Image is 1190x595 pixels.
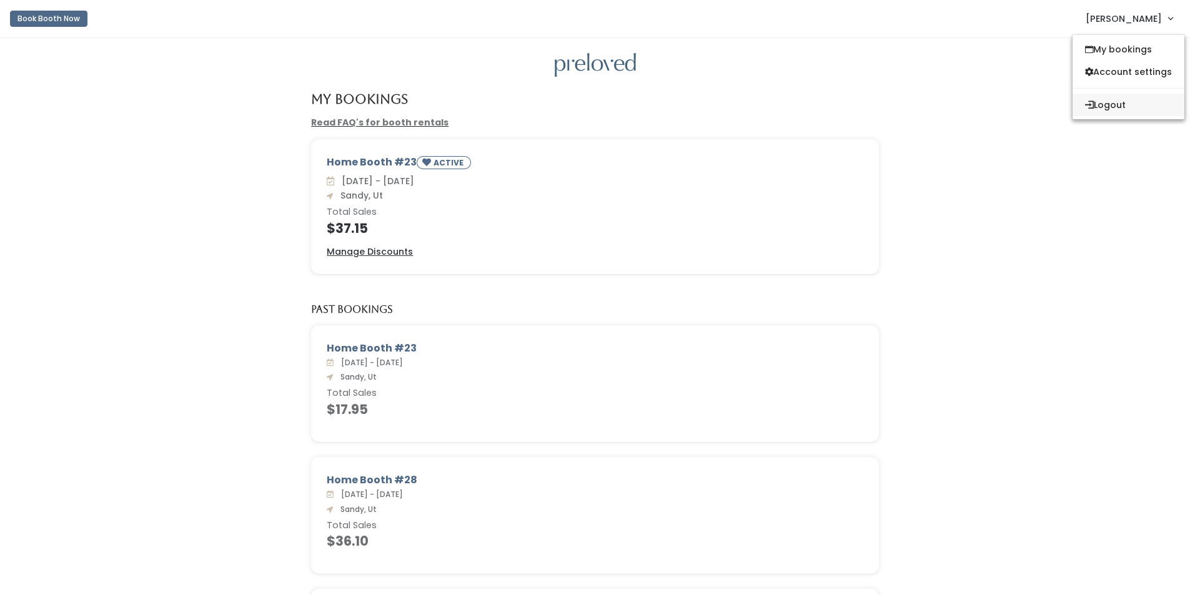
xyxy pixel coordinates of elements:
[327,245,413,258] a: Manage Discounts
[327,221,863,235] h4: $37.15
[336,357,403,368] span: [DATE] - [DATE]
[327,534,863,548] h4: $36.10
[311,92,408,106] h4: My Bookings
[337,175,414,187] span: [DATE] - [DATE]
[335,504,377,514] span: Sandy, Ut
[327,245,413,258] u: Manage Discounts
[1073,61,1184,83] a: Account settings
[327,473,863,488] div: Home Booth #28
[327,402,863,416] h4: $17.95
[1073,94,1184,116] button: Logout
[327,155,863,174] div: Home Booth #23
[327,207,863,217] h6: Total Sales
[10,11,87,27] button: Book Booth Now
[327,388,863,398] h6: Total Sales
[555,53,636,77] img: preloved logo
[335,371,377,382] span: Sandy, Ut
[1086,12,1162,26] span: [PERSON_NAME]
[10,5,87,32] a: Book Booth Now
[311,304,393,315] h5: Past Bookings
[1073,5,1185,32] a: [PERSON_NAME]
[327,521,863,531] h6: Total Sales
[311,116,449,129] a: Read FAQ's for booth rentals
[335,189,383,202] span: Sandy, Ut
[1073,38,1184,61] a: My bookings
[336,489,403,499] span: [DATE] - [DATE]
[434,157,466,168] small: ACTIVE
[327,341,863,356] div: Home Booth #23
